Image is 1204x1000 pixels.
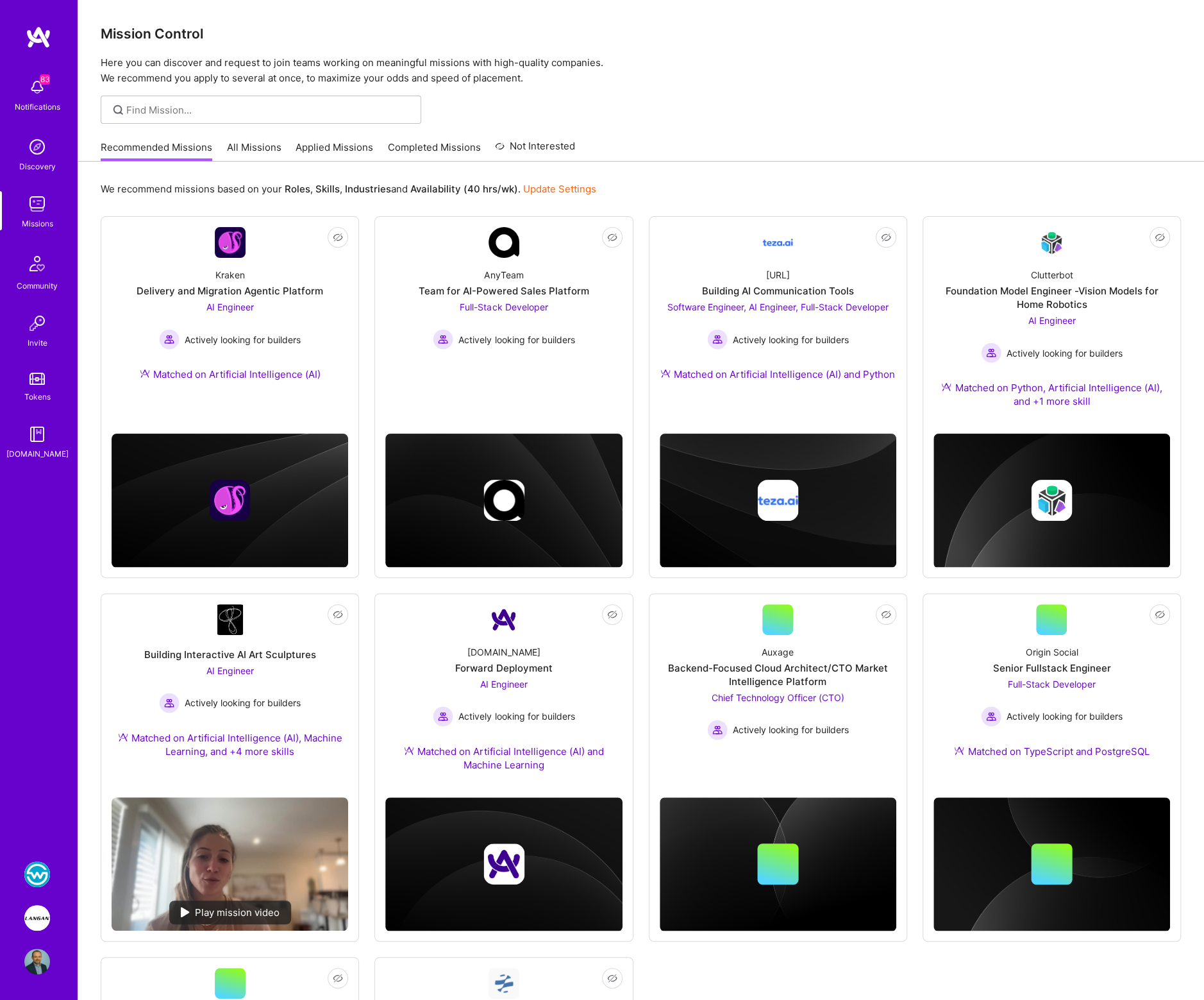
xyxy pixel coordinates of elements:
[458,333,574,346] span: Actively looking for builders
[385,745,622,772] div: Matched on Artificial Intelligence (AI) and Machine Learning
[660,368,671,378] img: Ateam Purple Icon
[607,973,617,983] i: icon EyeClosed
[933,284,1170,311] div: Foundation Model Engineer -Vision Models for Home Robotics
[660,434,896,568] img: cover
[458,709,574,723] span: Actively looking for builders
[112,227,348,396] a: Company LogoKrakenDelivery and Migration Agentic PlatformAI Engineer Actively looking for builder...
[388,140,481,162] a: Completed Missions
[404,745,414,756] img: Ateam Purple Icon
[385,604,622,787] a: Company Logo[DOMAIN_NAME]Forward DeploymentAI Engineer Actively looking for buildersActively look...
[981,343,1001,363] img: Actively looking for builders
[1028,315,1075,326] span: AI Engineer
[660,604,896,762] a: AuxageBackend-Focused Cloud Architect/CTO Market Intelligence PlatformChief Technology Officer (C...
[28,336,47,350] div: Invite
[126,103,412,117] input: Find Mission...
[483,480,524,521] img: Company logo
[185,696,301,709] span: Actively looking for builders
[455,661,552,675] div: Forward Deployment
[19,160,56,173] div: Discovery
[118,732,128,742] img: Ateam Purple Icon
[17,279,58,292] div: Community
[992,661,1110,675] div: Senior Fullstack Engineer
[206,665,254,676] span: AI Engineer
[495,139,575,162] a: Not Interested
[460,301,548,312] span: Full-Stack Developer
[941,382,951,392] img: Ateam Purple Icon
[24,421,50,447] img: guide book
[112,731,348,758] div: Matched on Artificial Intelligence (AI), Machine Learning, and +4 more skills
[1025,645,1078,659] div: Origin Social
[227,140,281,162] a: All Missions
[933,604,1170,774] a: Origin SocialSenior Fullstack EngineerFull-Stack Developer Actively looking for buildersActively ...
[1036,228,1067,258] img: Company Logo
[660,227,896,396] a: Company Logo[URL]Building AI Communication ToolsSoftware Engineer, AI Engineer, Full-Stack Develo...
[29,373,45,385] img: tokens
[101,55,1181,86] p: Here you can discover and request to join teams working on meaningful missions with high-quality ...
[21,905,53,931] a: Langan: AI-Copilot for Environmental Site Assessment
[140,368,150,378] img: Ateam Purple Icon
[21,861,53,887] a: WSC Sports: Real-Time Multilingual Captions
[24,191,50,217] img: teamwork
[333,232,343,242] i: icon EyeClosed
[707,720,728,740] img: Actively looking for builders
[1030,268,1073,282] div: Clutterbot
[24,949,50,974] img: User Avatar
[333,973,343,983] i: icon EyeClosed
[480,679,528,690] span: AI Engineer
[667,301,889,312] span: Software Engineer, AI Engineer, Full-Stack Developer
[206,301,254,312] span: AI Engineer
[217,604,243,635] img: Company Logo
[24,74,50,100] img: bell
[15,100,60,114] div: Notifications
[757,480,798,521] img: Company logo
[933,434,1170,568] img: cover
[345,183,391,195] b: Industries
[40,74,50,85] span: 83
[483,843,524,885] img: Company logo
[111,103,126,117] i: icon SearchGrey
[881,609,891,620] i: icon EyeClosed
[660,368,895,381] div: Matched on Artificial Intelligence (AI) and Python
[489,604,519,635] img: Company Logo
[419,284,589,298] div: Team for AI-Powered Sales Platform
[385,797,622,931] img: cover
[1007,346,1123,360] span: Actively looking for builders
[22,248,53,279] img: Community
[185,333,301,346] span: Actively looking for builders
[523,183,596,195] a: Update Settings
[144,648,316,661] div: Building Interactive AI Art Sculptures
[385,227,622,392] a: Company LogoAnyTeamTeam for AI-Powered Sales PlatformFull-Stack Developer Actively looking for bu...
[433,706,453,727] img: Actively looking for builders
[1007,709,1123,723] span: Actively looking for builders
[24,310,50,336] img: Invite
[660,797,896,931] img: cover
[159,329,180,350] img: Actively looking for builders
[140,368,321,381] div: Matched on Artificial Intelligence (AI)
[410,183,518,195] b: Availability (40 hrs/wk)
[954,745,1149,758] div: Matched on TypeScript and PostgreSQL
[707,329,728,350] img: Actively looking for builders
[169,901,291,924] div: Play mission video
[285,183,310,195] b: Roles
[137,284,323,298] div: Delivery and Migration Agentic Platform
[954,745,964,756] img: Ateam Purple Icon
[296,140,373,162] a: Applied Missions
[660,661,896,688] div: Backend-Focused Cloud Architect/CTO Market Intelligence Platform
[1155,609,1165,620] i: icon EyeClosed
[21,949,53,974] a: User Avatar
[933,381,1170,408] div: Matched on Python, Artificial Intelligence (AI), and +1 more skill
[6,447,69,461] div: [DOMAIN_NAME]
[101,182,596,196] p: We recommend missions based on your , , and .
[762,645,794,659] div: Auxage
[933,227,1170,423] a: Company LogoClutterbotFoundation Model Engineer -Vision Models for Home RoboticsAI Engineer Activ...
[1155,232,1165,242] i: icon EyeClosed
[881,232,891,242] i: icon EyeClosed
[733,723,849,736] span: Actively looking for builders
[1008,679,1096,690] span: Full-Stack Developer
[26,26,51,49] img: logo
[159,693,180,713] img: Actively looking for builders
[112,797,348,931] img: No Mission
[712,692,844,703] span: Chief Technology Officer (CTO)
[112,604,348,787] a: Company LogoBuilding Interactive AI Art SculpturesAI Engineer Actively looking for buildersActive...
[333,609,343,620] i: icon EyeClosed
